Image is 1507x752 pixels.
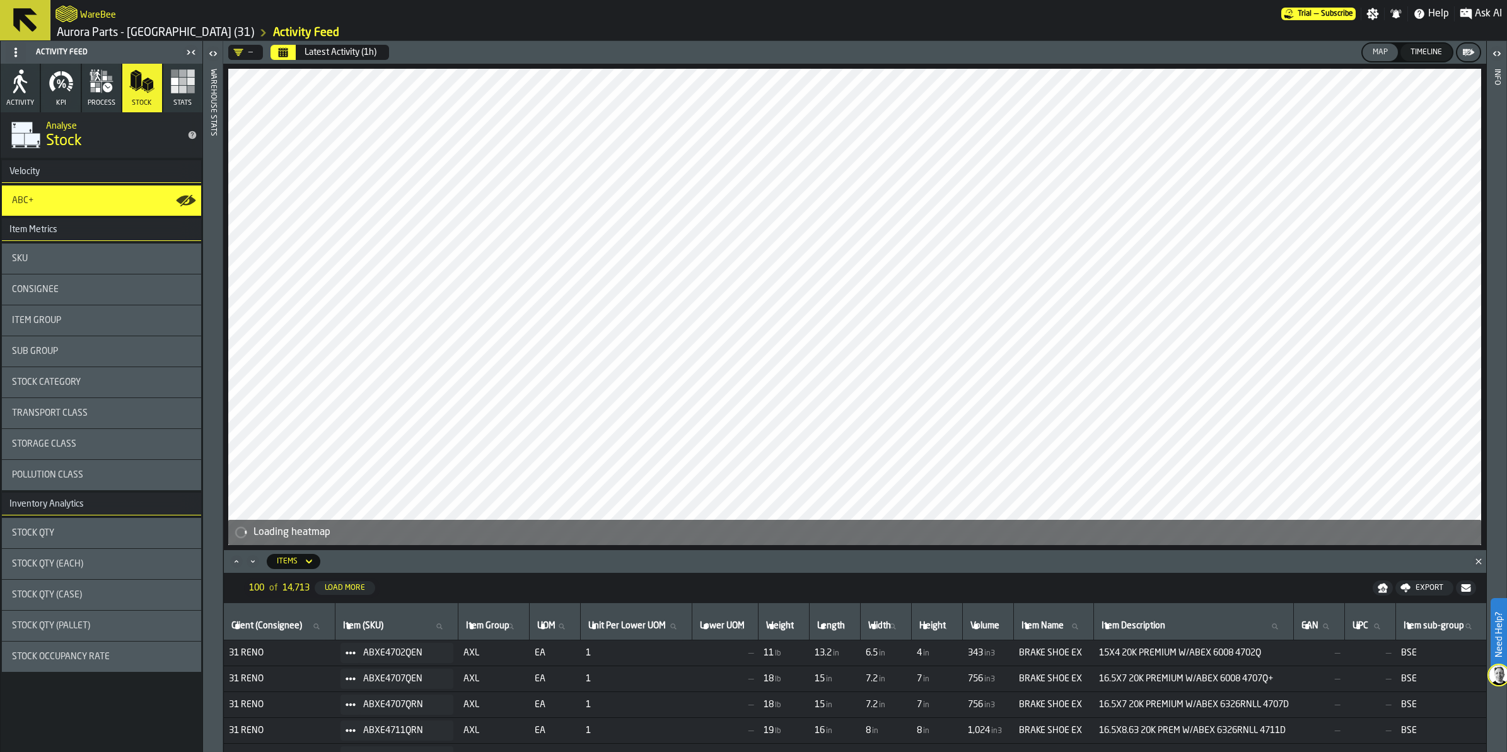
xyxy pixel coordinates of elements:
[919,621,946,631] span: label
[815,648,841,658] span: FormattedValue
[46,131,82,151] span: Stock
[1019,700,1089,710] span: BRAKE SHOE EX
[12,346,191,356] div: Title
[1350,700,1391,710] span: —
[586,618,687,635] input: label
[1405,48,1447,57] div: Timeline
[535,618,575,635] input: label
[229,648,330,658] span: 31 RENO
[282,583,310,593] span: 14,713
[273,26,339,40] a: link-to-/wh/i/aa2e4adb-2cd5-4688-aa4a-ec82bcf75d46/feed/ed37b2d5-23bf-455b-b30b-f27bc94e48a6
[2,611,201,641] div: stat-Stock Qty (PALLET)
[1321,9,1353,18] span: Subscribe
[463,726,525,736] span: AXL
[968,726,1003,736] span: FormattedValue
[1301,621,1318,631] span: label
[2,398,201,428] div: stat-Transport Class
[866,726,880,736] span: FormattedValue
[1487,41,1506,752] header: Info
[132,99,152,107] span: Stock
[80,8,116,20] h2: Sub Title
[233,47,253,57] div: DropdownMenuValue-
[12,528,54,538] span: Stock Qty
[57,26,254,40] a: link-to-/wh/i/aa2e4adb-2cd5-4688-aa4a-ec82bcf75d46
[12,315,61,326] span: Item Group
[1298,9,1312,18] span: Trial
[12,621,191,631] div: Title
[866,674,878,684] span: 7.2
[2,160,201,183] h3: title-section-Velocity
[917,674,931,684] span: FormattedValue
[1350,648,1391,658] span: —
[12,377,191,387] div: Title
[697,648,753,658] span: —
[2,518,201,548] div: stat-Stock Qty
[12,285,59,295] span: Consignee
[231,621,302,631] span: label
[2,336,201,367] div: stat-Sub Group
[775,675,781,684] span: lb
[1488,44,1506,66] label: button-toggle-Open
[1471,555,1486,568] button: Close
[815,726,834,736] span: FormattedValue
[1019,618,1088,635] input: label
[12,196,33,206] span: ABC+
[984,701,995,710] span: in3
[2,218,201,241] h3: title-section-Item Metrics
[1021,621,1064,631] span: label
[535,726,576,736] span: EA
[182,45,200,60] label: button-toggle-Close me
[764,700,774,710] span: 18
[833,649,839,658] span: in
[1401,674,1482,684] span: BSE
[46,119,177,131] h2: Sub Title
[1492,66,1501,749] div: Info
[249,583,264,593] span: 100
[866,648,887,658] span: FormattedValue
[2,305,201,336] div: stat-Item Group
[535,648,576,658] span: EA
[229,618,330,635] input: label
[2,167,47,177] div: Velocity
[1281,8,1356,20] div: Menu Subscription
[277,557,298,566] div: DropdownMenuValue-item-set
[229,700,330,710] span: 31 RENO
[1099,648,1289,658] span: 15X4 20K PREMIUM W/ABEX 6008 4702Q
[12,196,191,206] div: Title
[866,700,878,710] span: 7.2
[1475,6,1502,21] span: Ask AI
[1299,700,1340,710] span: —
[923,727,929,736] span: in
[12,590,191,600] div: Title
[2,460,201,490] div: stat-Pollution Class
[764,674,782,684] span: FormattedValue
[815,726,825,736] span: 16
[917,700,922,710] span: 7
[2,642,201,672] div: stat-Stock Occupancy Rate
[320,584,370,592] div: Load More
[343,621,383,631] span: label
[1,112,202,158] div: title-Stock
[88,99,115,107] span: process
[917,648,931,658] span: FormattedValue
[239,578,385,598] div: ButtonLoadMore-Load More-Prev-First-Last
[1350,726,1391,736] span: —
[866,674,887,684] span: FormattedValue
[917,700,931,710] span: FormattedValue
[12,285,191,295] div: Title
[817,621,845,631] span: label
[1299,674,1340,684] span: —
[6,99,34,107] span: Activity
[1281,8,1356,20] a: link-to-/wh/i/aa2e4adb-2cd5-4688-aa4a-ec82bcf75d46/pricing/
[12,254,191,264] div: Title
[700,621,745,631] span: label
[917,674,922,684] span: 7
[984,649,995,658] span: in3
[815,700,834,710] span: FormattedValue
[363,674,443,684] span: ABXE4707QEN
[815,618,855,635] input: label
[463,618,524,635] input: label
[228,45,263,60] div: DropdownMenuValue-
[2,244,201,274] div: stat-SKU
